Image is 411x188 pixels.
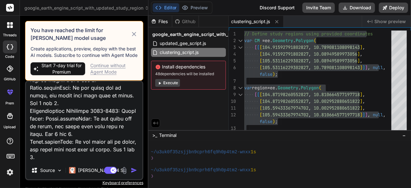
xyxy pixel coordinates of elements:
[273,119,275,124] span: )
[357,51,360,57] span: ]
[360,98,362,104] span: ]
[237,44,245,51] div: Click to collapse the range.
[151,167,251,173] span: ~/u3uk0f35zsjjbn9cprh6fq9h0p4tm2-wnxx
[151,155,154,161] span: ❯
[302,3,335,13] button: Invite Team
[362,112,365,118] span: ]
[278,85,298,91] span: Geometry
[229,64,236,71] div: 6
[152,132,157,139] span: >_
[360,51,362,57] span: ,
[365,112,368,118] span: ]
[314,92,360,97] span: 10.810664577197718
[314,44,360,50] span: 10.789081108098143
[131,167,137,174] img: icon
[314,98,360,104] span: 10.002952880651822
[273,71,275,77] span: )
[401,130,407,140] button: −
[251,167,256,173] span: 1s
[3,32,17,38] label: threads
[31,46,138,58] p: Create applications, preview, deploy with the best AI models. Subscribe to continue with Agent Mode
[262,98,308,104] span: 104.87198260552827
[159,49,199,56] span: clustering_script.js
[40,62,83,75] span: Start 7-day trial for Premium
[275,85,278,91] span: .
[31,62,85,75] button: Start 7-day trial for Premium
[298,85,301,91] span: .
[257,92,260,97] span: [
[31,26,130,42] h3: You have reached the limit for [PERSON_NAME] model usage
[368,112,370,118] span: ,
[231,18,270,25] span: clustering_script.js
[24,5,149,11] span: google_earth_engine_script_with_updated_study_region
[262,65,308,70] span: 105.53116229302827
[308,112,311,118] span: ,
[151,173,154,179] span: ❯
[237,37,245,44] div: Click to collapse the range.
[5,101,14,106] label: prem
[270,38,273,43] span: .
[296,38,314,43] span: Polygon
[260,105,262,111] span: [
[256,3,299,13] div: Discord Support
[360,112,362,118] span: ]
[4,167,15,178] img: settings
[360,44,362,50] span: ]
[270,85,275,91] span: ee
[155,64,222,70] span: Install dependencies
[362,65,365,70] span: ]
[293,38,296,43] span: .
[229,51,236,58] div: 4
[339,3,375,13] button: Download
[362,44,365,50] span: ,
[155,71,222,76] span: 48 dependencies will be installed
[262,44,308,50] span: 104.91592791802827
[260,58,262,64] span: [
[275,71,278,77] span: ;
[308,51,311,57] span: ,
[244,38,252,43] span: var
[260,65,262,70] span: [
[314,65,360,70] span: 10.789081108098143
[229,78,236,85] div: 7
[267,85,270,91] span: =
[260,98,262,104] span: [
[172,18,199,25] div: Github
[90,62,138,75] div: Continue without Agent Mode
[229,98,236,105] div: 10
[308,105,311,111] span: ,
[365,65,368,70] span: ]
[314,58,357,64] span: 10.08949589973056
[260,92,262,97] span: [
[360,65,362,70] span: ]
[244,31,373,37] span: // Define study regions using provided coordinates
[319,85,321,91] span: (
[229,125,236,132] div: 13
[229,44,236,51] div: 3
[262,112,308,118] span: 105.59433367974702
[151,149,251,155] span: ~/u3uk0f35zsjjbn9cprh6fq9h0p4tm2-wnxx
[314,105,360,111] span: 10.002952880651822
[402,132,406,139] span: −
[153,3,179,12] button: Editor
[229,91,236,98] div: 9
[229,112,236,118] div: 12
[262,105,308,111] span: 105.59433367974702
[262,92,308,97] span: 104.87198260552827
[25,180,143,185] p: Keyboard preferences
[229,85,236,91] div: 8
[26,82,142,161] textarea: Loremips dolo sitam: Cons (Adipi) Elits.doeiusModt: In utl etdol mag al enima, min venia quis nos...
[5,54,14,59] label: code
[262,51,308,57] span: 104.91592791802827
[237,85,245,91] div: Click to collapse the range.
[368,65,370,70] span: ,
[255,92,257,97] span: [
[121,167,128,174] img: attachment
[152,31,278,38] span: google_earth_engine_script_with_updated_study_region
[260,119,273,124] span: false
[265,38,270,43] span: ee
[275,119,278,124] span: ;
[379,3,408,13] button: Deploy
[262,38,265,43] span: =
[362,92,365,97] span: ,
